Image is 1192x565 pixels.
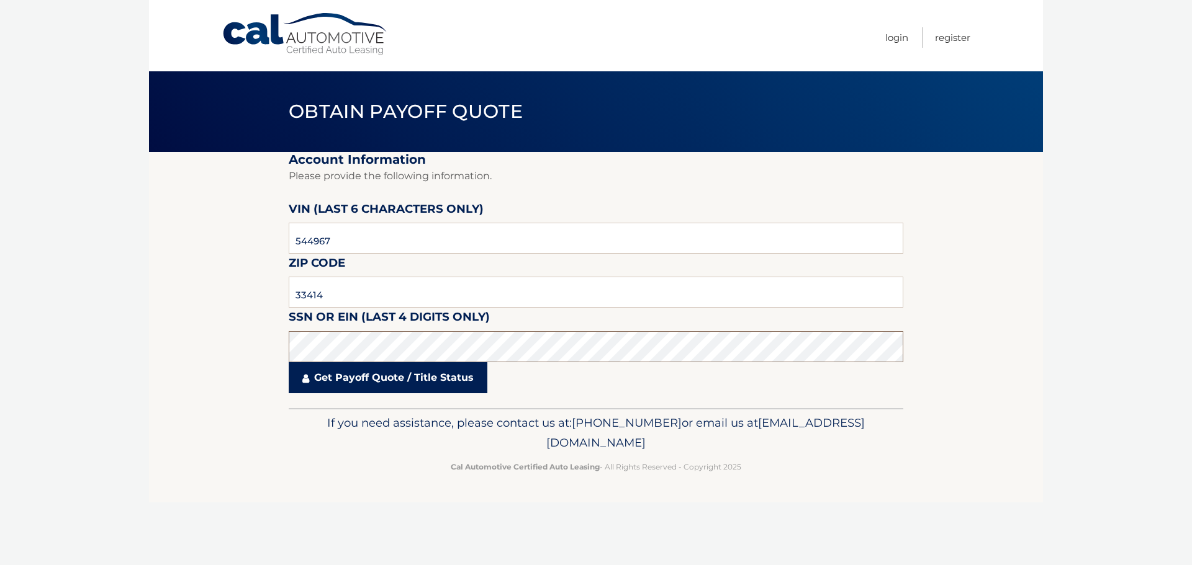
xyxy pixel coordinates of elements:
[935,27,970,48] a: Register
[297,413,895,453] p: If you need assistance, please contact us at: or email us at
[451,462,600,471] strong: Cal Automotive Certified Auto Leasing
[885,27,908,48] a: Login
[572,416,682,430] span: [PHONE_NUMBER]
[289,308,490,331] label: SSN or EIN (last 4 digits only)
[289,362,487,393] a: Get Payoff Quote / Title Status
[297,460,895,473] p: - All Rights Reserved - Copyright 2025
[289,254,345,277] label: Zip Code
[289,152,903,167] h2: Account Information
[289,100,523,123] span: Obtain Payoff Quote
[289,200,484,223] label: VIN (last 6 characters only)
[289,167,903,185] p: Please provide the following information.
[222,12,389,56] a: Cal Automotive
